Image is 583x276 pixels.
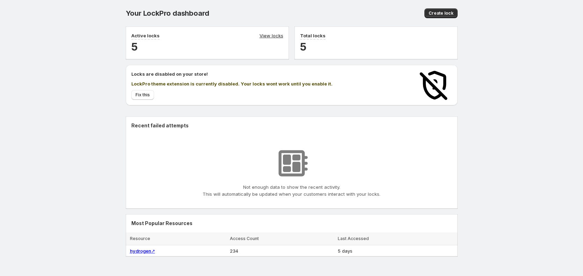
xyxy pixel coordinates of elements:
p: Total locks [300,32,326,39]
td: 5 days [336,245,457,257]
span: Create lock [429,10,453,16]
h2: 5 [131,40,283,54]
img: No resources found [274,146,309,181]
a: View locks [260,32,283,40]
h2: 5 [300,40,452,54]
span: Your LockPro dashboard [126,9,210,17]
p: LockPro theme extension is currently disabled. Your locks wont work until you enable it. [131,80,410,87]
span: Last Accessed [338,236,369,241]
span: Access Count [230,236,259,241]
h2: Locks are disabled on your store! [131,70,410,77]
p: Not enough data to show the recent activity. This will automatically be updated when your custome... [203,184,380,197]
h2: Recent failed attempts [131,122,189,129]
p: Active locks [131,32,160,39]
h2: Most Popular Resources [131,220,452,227]
span: Fix this [136,92,150,98]
span: Resource [130,236,150,241]
button: Fix this [131,90,154,100]
a: hydrogen↗ [130,248,155,254]
td: 234 [228,245,336,257]
button: Create lock [424,8,458,18]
